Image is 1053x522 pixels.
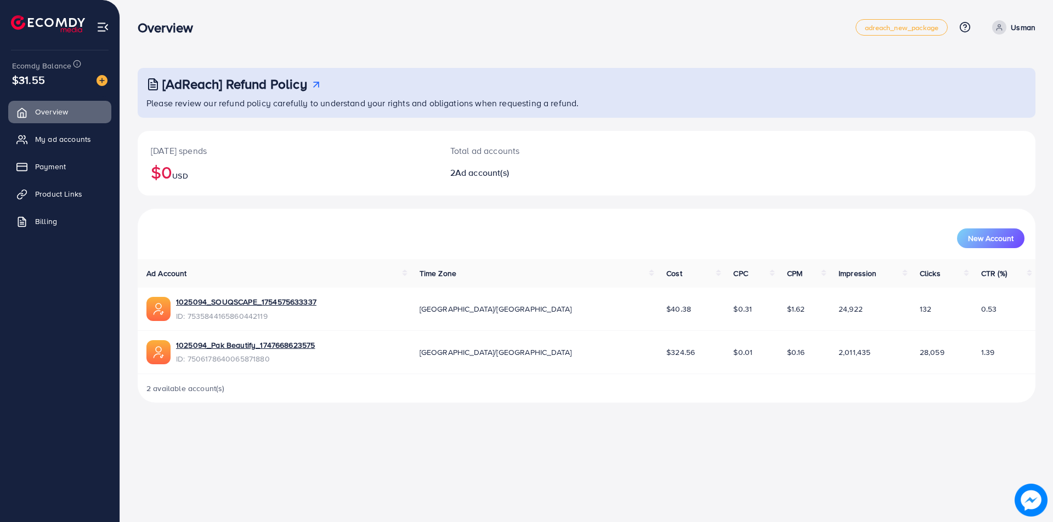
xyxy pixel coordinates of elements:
span: CPM [787,268,802,279]
a: Billing [8,210,111,232]
img: ic-ads-acc.e4c84228.svg [146,297,171,321]
span: $324.56 [666,347,695,358]
span: Impression [839,268,877,279]
span: 132 [920,303,931,314]
span: Product Links [35,188,82,199]
span: Ad Account [146,268,187,279]
span: [GEOGRAPHIC_DATA]/[GEOGRAPHIC_DATA] [420,347,572,358]
a: My ad accounts [8,128,111,150]
a: Payment [8,156,111,177]
span: Billing [35,216,57,227]
span: USD [172,170,188,181]
span: 28,059 [920,347,944,358]
span: [GEOGRAPHIC_DATA]/[GEOGRAPHIC_DATA] [420,303,572,314]
span: Payment [35,161,66,172]
span: Ad account(s) [455,167,509,179]
span: CTR (%) [981,268,1007,279]
span: ID: 7506178640065871880 [176,353,315,364]
a: Product Links [8,183,111,205]
span: Clicks [920,268,941,279]
span: $0.31 [733,303,752,314]
span: My ad accounts [35,134,91,145]
span: Cost [666,268,682,279]
button: New Account [957,228,1024,248]
span: New Account [968,234,1014,242]
span: 2,011,435 [839,347,870,358]
span: 2 available account(s) [146,383,225,394]
span: CPC [733,268,748,279]
span: $40.38 [666,303,691,314]
h3: [AdReach] Refund Policy [162,76,307,92]
span: 24,922 [839,303,863,314]
span: Time Zone [420,268,456,279]
p: Total ad accounts [450,144,648,157]
a: 1025094_SOUQSCAPE_1754575633337 [176,296,316,307]
span: $0.16 [787,347,805,358]
p: Usman [1011,21,1035,34]
a: Usman [988,20,1035,35]
h2: $0 [151,162,424,182]
img: image [1015,484,1048,517]
span: Overview [35,106,68,117]
span: ID: 7535844165860442119 [176,311,316,322]
img: ic-ads-acc.e4c84228.svg [146,340,171,364]
p: Please review our refund policy carefully to understand your rights and obligations when requesti... [146,96,1029,110]
img: menu [97,21,109,33]
a: 1025094_Pak Beautify_1747668623575 [176,340,315,351]
h3: Overview [138,20,202,36]
img: logo [11,15,85,32]
span: $31.55 [12,72,45,88]
h2: 2 [450,168,648,178]
a: Overview [8,101,111,123]
span: $1.62 [787,303,805,314]
span: 0.53 [981,303,997,314]
span: 1.39 [981,347,995,358]
span: Ecomdy Balance [12,60,71,71]
span: $0.01 [733,347,752,358]
p: [DATE] spends [151,144,424,157]
img: image [97,75,107,86]
a: adreach_new_package [856,19,948,36]
span: adreach_new_package [865,24,938,31]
